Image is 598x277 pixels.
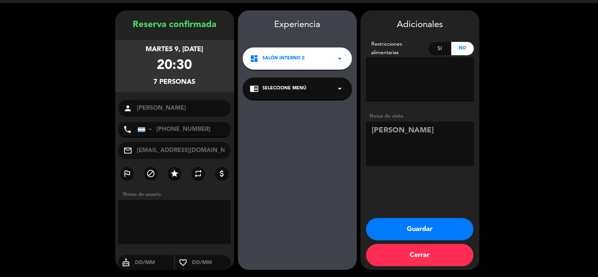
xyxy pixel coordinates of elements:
div: martes 9, [DATE] [146,44,203,55]
span: Seleccione Menú [263,85,307,92]
i: person [124,104,133,113]
i: cake [118,258,134,267]
div: Si [429,42,451,55]
i: dashboard [250,54,259,63]
div: Notas de visita [366,112,474,120]
i: star [170,169,179,178]
i: outlined_flag [123,169,132,178]
input: DD/MM [134,258,174,267]
div: Experiencia [238,18,357,32]
div: No [451,42,474,55]
i: chrome_reader_mode [250,84,259,93]
i: attach_money [217,169,226,178]
div: Notas de usuario [120,191,234,198]
div: Adicionales [366,18,474,32]
div: 7 personas [154,77,196,88]
div: Restricciones alimentarias [366,40,429,57]
i: arrow_drop_down [336,84,345,93]
button: Guardar [366,218,474,240]
button: Cerrar [366,244,474,266]
input: DD/MM [192,258,231,267]
i: favorite_border [175,258,192,267]
i: block [146,169,155,178]
span: Salón Interno 2 [263,55,305,62]
i: arrow_drop_down [336,54,345,63]
i: repeat [194,169,203,178]
div: 20:30 [157,55,192,77]
div: Reserva confirmada [115,18,234,32]
i: phone [123,125,132,134]
div: Argentina: +54 [138,122,155,136]
i: mail_outline [124,146,133,155]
